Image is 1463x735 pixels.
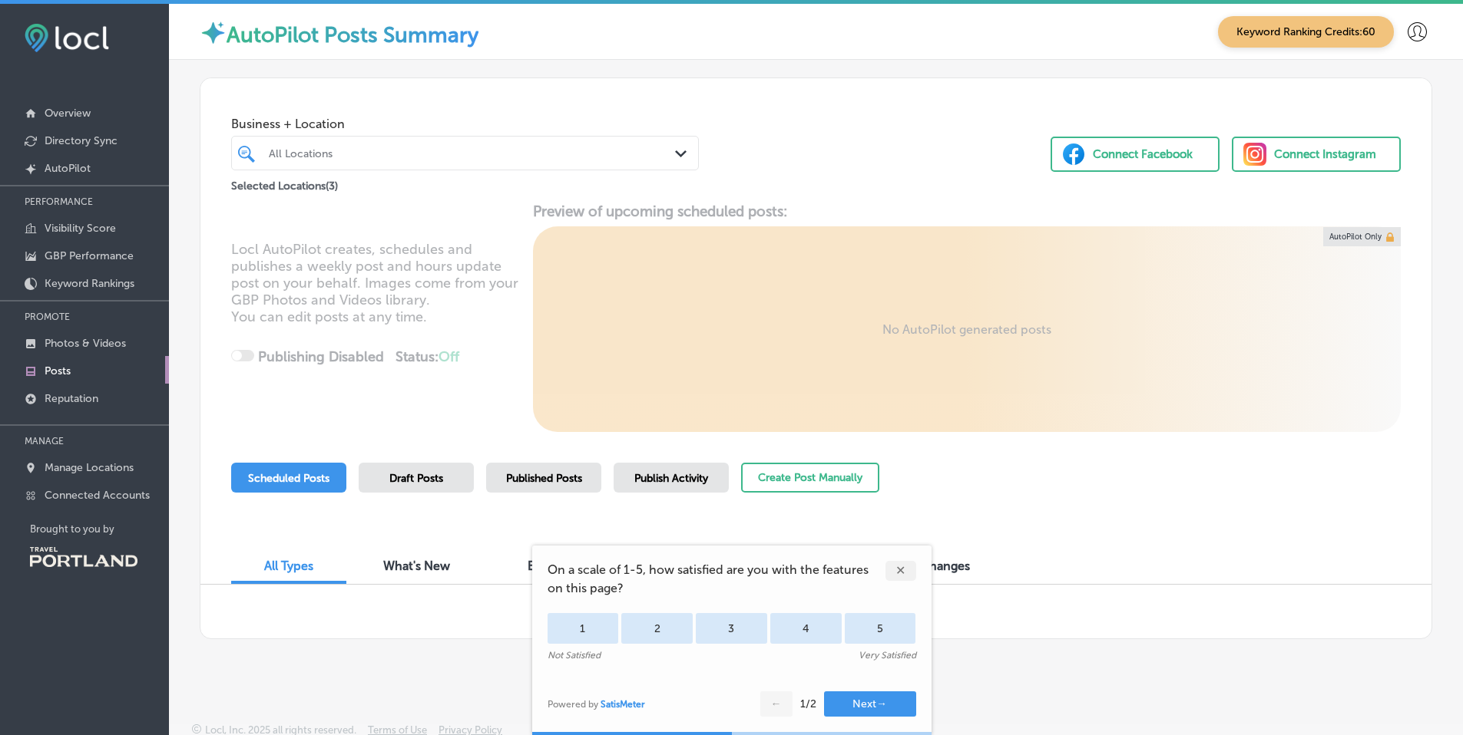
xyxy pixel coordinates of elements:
[231,173,338,193] p: Selected Locations ( 3 )
[30,547,137,567] img: Travel Portland
[45,107,91,120] p: Overview
[45,222,116,235] p: Visibility Score
[601,699,645,710] a: SatisMeter
[45,337,126,350] p: Photos & Videos
[45,364,71,377] p: Posts
[548,561,885,598] span: On a scale of 1-5, how satisfied are you with the features on this page?
[30,523,169,535] p: Brought to you by
[45,277,134,290] p: Keyword Rankings
[885,561,916,581] div: ✕
[45,162,91,175] p: AutoPilot
[200,19,227,46] img: autopilot-icon
[528,559,560,573] span: Event
[389,472,443,485] span: Draft Posts
[25,24,109,52] img: fda3e92497d09a02dc62c9cd864e3231.png
[506,472,582,485] span: Published Posts
[548,699,645,710] div: Powered by
[1232,137,1401,172] button: Connect Instagram
[634,472,708,485] span: Publish Activity
[231,117,699,131] span: Business + Location
[264,559,313,573] span: All Types
[800,697,816,710] div: 1 / 2
[548,650,601,661] div: Not Satisfied
[824,691,916,717] button: Next→
[696,613,767,644] div: 3
[845,613,916,644] div: 5
[741,463,879,493] button: Create Post Manually
[1093,143,1193,166] div: Connect Facebook
[859,650,916,661] div: Very Satisfied
[1051,137,1220,172] button: Connect Facebook
[383,559,450,573] span: What's New
[548,613,619,644] div: 1
[770,613,842,644] div: 4
[45,249,134,262] p: GBP Performance
[45,392,98,405] p: Reputation
[760,691,793,717] button: ←
[45,461,134,474] p: Manage Locations
[227,22,478,48] label: AutoPilot Posts Summary
[45,489,150,502] p: Connected Accounts
[1218,16,1394,48] span: Keyword Ranking Credits: 60
[269,147,677,160] div: All Locations
[45,134,118,147] p: Directory Sync
[621,613,693,644] div: 2
[1274,143,1376,166] div: Connect Instagram
[248,472,329,485] span: Scheduled Posts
